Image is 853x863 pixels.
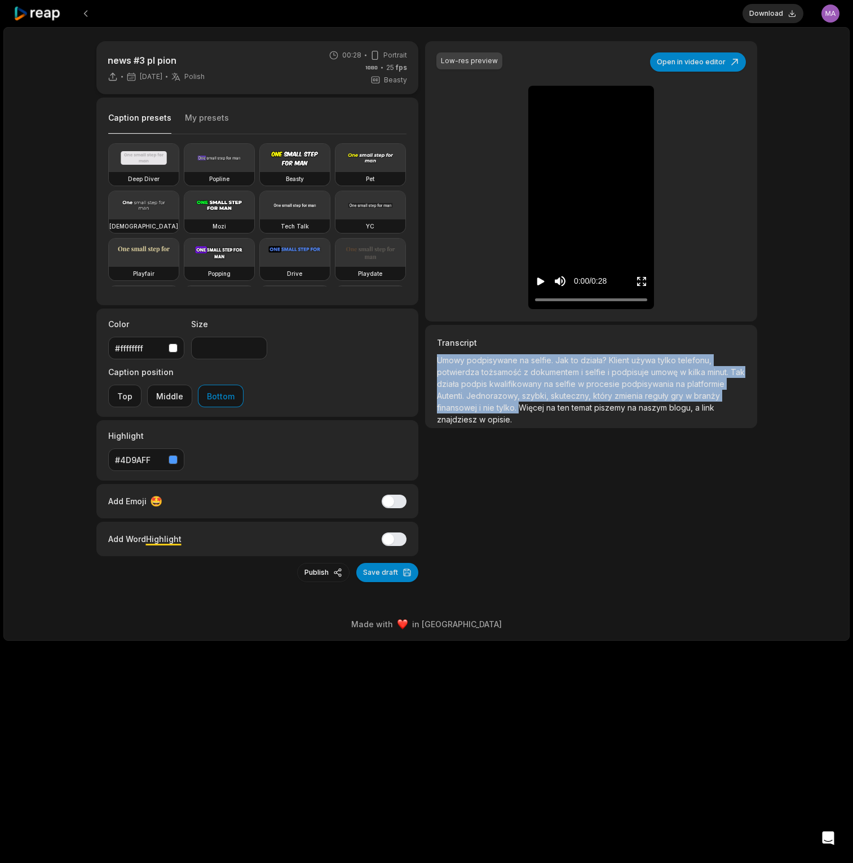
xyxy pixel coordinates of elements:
[358,269,382,278] h3: Playdate
[708,367,731,377] span: minut.
[695,403,702,412] span: a
[524,367,531,377] span: z
[108,495,147,507] span: Add Emoji
[441,56,498,66] div: Low-res preview
[636,271,647,292] button: Enter Fullscreen
[497,403,519,412] span: tylko.
[593,391,615,400] span: który
[519,403,546,412] span: Więcej
[287,269,302,278] h3: Drive
[574,275,607,287] div: 0:00 / 0:28
[479,403,483,412] span: i
[184,72,205,81] span: Polish
[522,391,551,400] span: szybki,
[686,391,694,400] span: w
[555,355,571,365] span: Jak
[650,52,746,72] button: Open in video editor
[109,222,178,231] h3: [DEMOGRAPHIC_DATA]
[185,112,229,134] button: My presets
[688,367,708,377] span: kilka
[571,355,581,365] span: to
[437,415,479,424] span: znajdziesz
[687,379,724,389] span: platformie
[14,618,839,630] div: Made with in [GEOGRAPHIC_DATA]
[669,403,695,412] span: blogu,
[108,54,205,67] p: news #3 pl pion
[397,619,408,629] img: heart emoji
[489,379,544,389] span: kwalifikowany
[286,174,304,183] h3: Beasty
[622,379,676,389] span: podpisywania
[128,174,160,183] h3: Deep Diver
[366,174,374,183] h3: Pet
[437,391,466,400] span: Autenti.
[581,367,585,377] span: i
[594,403,627,412] span: piszemy
[437,367,481,377] span: potwierdza
[546,403,558,412] span: na
[437,337,745,349] h3: Transcript
[544,379,555,389] span: na
[531,367,581,377] span: dokumentem
[483,403,497,412] span: nie
[742,4,803,23] button: Download
[133,269,154,278] h3: Playfair
[108,430,184,442] label: Highlight
[551,391,593,400] span: skuteczny,
[585,367,608,377] span: selfie
[609,355,631,365] span: Klient
[615,391,645,400] span: zmienia
[639,403,669,412] span: naszym
[631,355,658,365] span: używa
[108,318,184,330] label: Color
[467,355,520,365] span: podpisywane
[678,355,711,365] span: telefonu,
[815,825,842,852] div: Open Intercom Messenger
[384,75,407,85] span: Beasty
[208,269,231,278] h3: Popping
[586,379,622,389] span: procesie
[651,367,680,377] span: umowę
[578,379,586,389] span: w
[383,50,407,60] span: Portrait
[115,454,164,466] div: #4D9AFF
[198,385,244,407] button: Bottom
[115,342,164,354] div: #ffffffff
[488,415,512,424] span: opisie.
[694,391,720,400] span: branży
[396,63,407,72] span: fps
[531,355,555,365] span: selfie.
[191,318,267,330] label: Size
[671,391,686,400] span: gry
[702,403,714,412] span: link
[147,385,192,407] button: Middle
[558,403,572,412] span: ten
[553,274,567,288] button: Mute sound
[108,112,171,134] button: Caption presets
[581,355,609,365] span: działa?
[466,391,522,400] span: Jednorazowy,
[676,379,687,389] span: na
[555,379,578,389] span: selfie
[108,448,184,471] button: #4D9AFF
[608,367,612,377] span: i
[140,72,162,81] span: [DATE]
[479,415,488,424] span: w
[150,494,162,509] span: 🤩
[437,379,461,389] span: działa
[281,222,309,231] h3: Tech Talk
[731,367,745,377] span: Tak
[386,63,407,73] span: 25
[461,379,489,389] span: podpis
[658,355,678,365] span: tylko
[108,531,182,547] div: Add Word
[297,563,350,582] button: Publish
[680,367,688,377] span: w
[366,222,374,231] h3: YC
[209,174,229,183] h3: Popline
[572,403,594,412] span: temat
[108,337,184,359] button: #ffffffff
[481,367,524,377] span: tożsamość
[146,534,182,544] span: Highlight
[356,563,418,582] button: Save draft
